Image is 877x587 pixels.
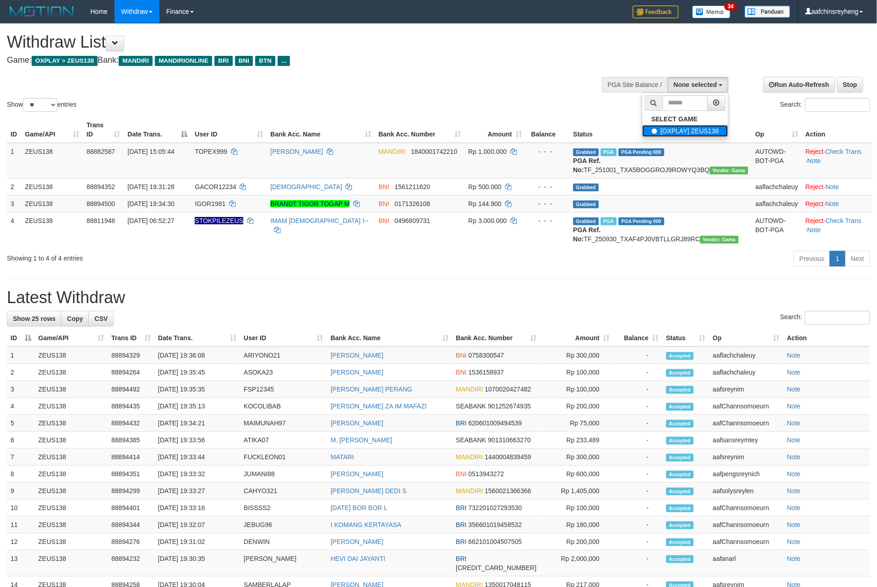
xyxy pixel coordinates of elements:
[540,483,614,500] td: Rp 1,405,000
[787,419,801,427] a: Note
[7,432,35,449] td: 6
[752,212,802,247] td: AUTOWD-BOT-PGA
[663,330,709,347] th: Status: activate to sort column ascending
[108,483,154,500] td: 88894299
[127,183,174,190] span: [DATE] 19:31:28
[710,167,748,174] span: Vendor URL: https://trx31.1velocity.biz
[456,369,466,376] span: BNI
[61,311,89,326] a: Copy
[724,2,737,11] span: 34
[154,550,240,576] td: [DATE] 19:30:35
[7,550,35,576] td: 13
[802,178,873,195] td: ·
[787,504,801,511] a: Note
[468,200,501,207] span: Rp 144.900
[154,347,240,364] td: [DATE] 19:36:08
[13,315,55,322] span: Show 25 rows
[540,533,614,550] td: Rp 200,000
[7,516,35,533] td: 11
[666,369,694,377] span: Accepted
[573,201,599,208] span: Grabbed
[7,98,77,112] label: Show entries
[331,419,384,427] a: [PERSON_NAME]
[465,117,526,143] th: Amount: activate to sort column ascending
[331,369,384,376] a: [PERSON_NAME]
[468,369,504,376] span: Copy 1536158937 to clipboard
[826,148,862,155] a: Check Trans
[787,470,801,478] a: Note
[529,182,566,191] div: - - -
[124,117,191,143] th: Date Trans.: activate to sort column descending
[794,251,830,266] a: Previous
[21,117,82,143] th: Game/API: activate to sort column ascending
[652,115,698,123] b: SELECT GAME
[154,432,240,449] td: [DATE] 19:33:56
[540,330,614,347] th: Amount: activate to sort column ascending
[845,251,870,266] a: Next
[108,330,154,347] th: Trans ID: activate to sort column ascending
[240,483,327,500] td: CAHYO321
[642,125,728,137] label: [OXPLAY] ZEUS138
[601,217,617,225] span: Marked by aafsreyleap
[614,533,663,550] td: -
[614,364,663,381] td: -
[666,420,694,428] span: Accepted
[570,212,752,247] td: TF_250930_TXAF4PJ0VBTLLGRJ89RC
[540,364,614,381] td: Rp 100,000
[709,330,784,347] th: Op: activate to sort column ascending
[108,432,154,449] td: 88894385
[802,212,873,247] td: · ·
[7,250,359,263] div: Showing 1 to 4 of 4 entries
[456,419,466,427] span: BRI
[7,466,35,483] td: 8
[378,183,389,190] span: BNI
[375,117,465,143] th: Bank Acc. Number: activate to sort column ascending
[240,432,327,449] td: ATIKA07
[456,504,466,511] span: BRI
[468,538,522,545] span: Copy 662101004507505 to clipboard
[195,200,225,207] span: IGOR1981
[240,398,327,415] td: KOCOLIBAB
[787,538,801,545] a: Note
[468,217,507,224] span: Rp 3.000.000
[602,77,668,92] div: PGA Site Balance /
[270,148,323,155] a: [PERSON_NAME]
[540,466,614,483] td: Rp 600,000
[802,195,873,212] td: ·
[614,500,663,516] td: -
[573,157,601,174] b: PGA Ref. No:
[108,449,154,466] td: 88894414
[108,381,154,398] td: 88894492
[570,143,752,179] td: TF_251001_TXA5BOGGROJ9ROWYQ3BQ
[526,117,570,143] th: Balance
[127,148,174,155] span: [DATE] 15:05:44
[331,470,384,478] a: [PERSON_NAME]
[668,77,729,92] button: None selected
[395,183,430,190] span: Copy 1561211620 to clipboard
[108,398,154,415] td: 88894435
[21,143,82,179] td: ZEUS138
[35,533,108,550] td: ZEUS138
[787,402,801,410] a: Note
[529,216,566,225] div: - - -
[709,347,784,364] td: aaflachchaleuy
[35,516,108,533] td: ZEUS138
[378,148,406,155] span: MANDIRI
[456,470,466,478] span: BNI
[119,56,153,66] span: MANDIRI
[7,5,77,18] img: MOTION_logo.png
[35,432,108,449] td: ZEUS138
[540,516,614,533] td: Rp 180,000
[35,381,108,398] td: ZEUS138
[468,183,501,190] span: Rp 500.000
[331,521,402,528] a: I KOMANG KERTAYASA
[468,504,522,511] span: Copy 732201027293530 to clipboard
[830,251,845,266] a: 1
[787,386,801,393] a: Note
[7,212,21,247] td: 4
[7,364,35,381] td: 2
[614,432,663,449] td: -
[7,415,35,432] td: 5
[709,516,784,533] td: aafChannsomoeurn
[614,330,663,347] th: Balance: activate to sort column ascending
